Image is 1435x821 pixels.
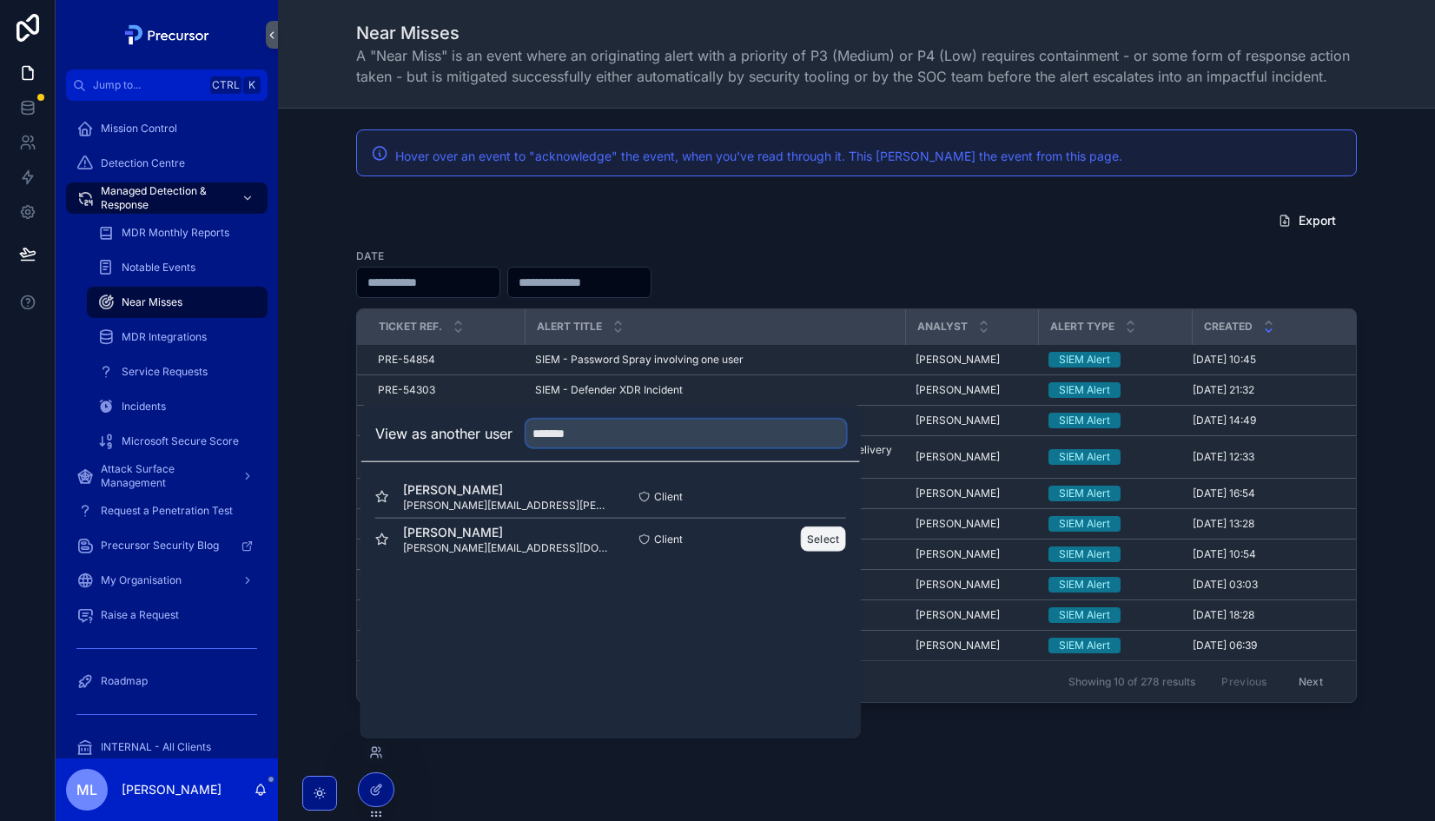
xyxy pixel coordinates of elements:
[1048,516,1181,532] a: SIEM Alert
[403,481,611,499] span: [PERSON_NAME]
[122,226,229,240] span: MDR Monthly Reports
[122,261,195,275] span: Notable Events
[1048,413,1181,428] a: SIEM Alert
[1193,639,1347,652] a: [DATE] 06:39
[916,578,1000,592] span: [PERSON_NAME]
[916,383,1000,397] span: [PERSON_NAME]
[1193,639,1257,652] span: [DATE] 06:39
[101,122,177,136] span: Mission Control
[66,113,268,144] a: Mission Control
[66,495,268,526] a: Request a Penetration Test
[378,383,514,397] a: PRE-54303
[535,353,895,367] a: SIEM - Password Spray involving one user
[356,45,1357,87] span: A "Near Miss" is an event where an originating alert with a priority of P3 (Medium) or P4 (Low) r...
[1048,577,1181,593] a: SIEM Alert
[1193,487,1255,500] span: [DATE] 16:54
[87,252,268,283] a: Notable Events
[101,184,228,212] span: Managed Detection & Response
[122,295,182,309] span: Near Misses
[916,414,1000,427] span: [PERSON_NAME]
[1059,486,1110,501] div: SIEM Alert
[66,182,268,214] a: Managed Detection & Response
[916,383,1028,397] a: [PERSON_NAME]
[917,320,968,334] span: Analyst
[1048,382,1181,398] a: SIEM Alert
[916,353,1000,367] span: [PERSON_NAME]
[66,148,268,179] a: Detection Centre
[378,383,435,397] span: PRE-54303
[378,353,514,367] a: PRE-54854
[1193,578,1347,592] a: [DATE] 03:03
[1193,383,1254,397] span: [DATE] 21:32
[101,740,211,754] span: INTERNAL - All Clients
[1193,383,1347,397] a: [DATE] 21:32
[120,21,215,49] img: App logo
[916,487,1028,500] a: [PERSON_NAME]
[378,353,435,367] span: PRE-54854
[66,460,268,492] a: Attack Surface Management
[66,70,268,101] button: Jump to...CtrlK
[76,779,97,800] span: ML
[122,365,208,379] span: Service Requests
[916,450,1000,464] span: [PERSON_NAME]
[87,217,268,248] a: MDR Monthly Reports
[1193,353,1347,367] a: [DATE] 10:45
[66,565,268,596] a: My Organisation
[1193,450,1347,464] a: [DATE] 12:33
[101,674,148,688] span: Roadmap
[1068,675,1195,689] span: Showing 10 of 278 results
[1048,638,1181,653] a: SIEM Alert
[101,504,233,518] span: Request a Penetration Test
[1048,449,1181,465] a: SIEM Alert
[403,523,611,540] span: [PERSON_NAME]
[1059,577,1110,593] div: SIEM Alert
[916,608,1000,622] span: [PERSON_NAME]
[916,414,1028,427] a: [PERSON_NAME]
[395,149,1122,163] span: Hover over an event to "acknowledge" the event, when you've read through it. This [PERSON_NAME] t...
[1193,578,1258,592] span: [DATE] 03:03
[1048,546,1181,562] a: SIEM Alert
[210,76,241,94] span: Ctrl
[1193,487,1347,500] a: [DATE] 16:54
[916,547,1028,561] a: [PERSON_NAME]
[801,526,846,552] button: Select
[1059,638,1110,653] div: SIEM Alert
[1059,352,1110,367] div: SIEM Alert
[356,21,1357,45] h1: Near Misses
[1193,450,1254,464] span: [DATE] 12:33
[916,578,1028,592] a: [PERSON_NAME]
[1048,486,1181,501] a: SIEM Alert
[87,287,268,318] a: Near Misses
[1193,608,1347,622] a: [DATE] 18:28
[916,547,1000,561] span: [PERSON_NAME]
[916,450,1028,464] a: [PERSON_NAME]
[1048,352,1181,367] a: SIEM Alert
[916,608,1028,622] a: [PERSON_NAME]
[87,321,268,353] a: MDR Integrations
[1048,607,1181,623] a: SIEM Alert
[66,530,268,561] a: Precursor Security Blog
[1059,449,1110,465] div: SIEM Alert
[87,391,268,422] a: Incidents
[87,426,268,457] a: Microsoft Secure Score
[122,434,239,448] span: Microsoft Secure Score
[654,490,683,504] span: Client
[122,400,166,414] span: Incidents
[356,248,384,263] label: Date
[122,781,222,798] p: [PERSON_NAME]
[916,517,1000,531] span: [PERSON_NAME]
[403,540,611,554] span: [PERSON_NAME][EMAIL_ADDRESS][DOMAIN_NAME]
[1286,668,1335,695] button: Next
[101,573,182,587] span: My Organisation
[379,320,442,334] span: Ticket Ref.
[87,356,268,387] a: Service Requests
[916,353,1028,367] a: [PERSON_NAME]
[403,499,611,513] span: [PERSON_NAME][EMAIL_ADDRESS][PERSON_NAME][DOMAIN_NAME]
[535,383,895,397] a: SIEM - Defender XDR Incident
[1264,205,1350,236] button: Export
[1204,320,1253,334] span: Created
[66,599,268,631] a: Raise a Request
[101,608,179,622] span: Raise a Request
[1059,413,1110,428] div: SIEM Alert
[122,330,207,344] span: MDR Integrations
